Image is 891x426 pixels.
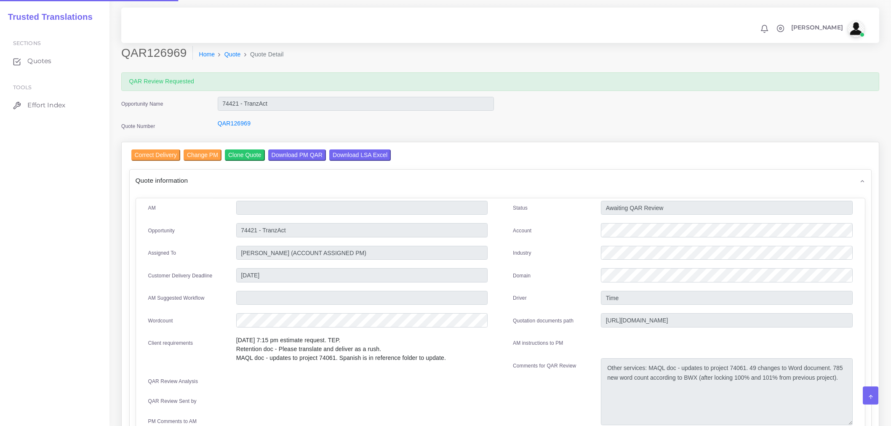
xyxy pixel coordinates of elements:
label: Quotation documents path [513,317,574,325]
label: PM Comments to AM [148,418,197,425]
label: Driver [513,294,527,302]
span: Effort Index [27,101,65,110]
label: Comments for QAR Review [513,362,576,370]
label: Opportunity [148,227,175,234]
input: Clone Quote [225,149,265,161]
a: Home [199,50,215,59]
label: QAR Review Analysis [148,378,198,385]
h2: Trusted Translations [2,12,93,22]
a: Quotes [6,52,103,70]
label: QAR Review Sent by [148,397,197,405]
img: avatar [848,20,864,37]
label: AM Suggested Workflow [148,294,205,302]
div: QAR Review Requested [121,72,879,91]
div: Quote information [130,170,871,191]
span: Quotes [27,56,51,66]
a: Effort Index [6,96,103,114]
input: Change PM [184,149,221,161]
label: Opportunity Name [121,100,163,108]
span: Quote information [136,176,188,185]
label: Customer Delivery Deadline [148,272,213,280]
input: Download PM QAR [268,149,326,161]
label: Client requirements [148,339,193,347]
a: QAR126969 [218,120,251,127]
a: Quote [224,50,241,59]
label: AM [148,204,156,212]
label: Account [513,227,531,234]
li: Quote Detail [241,50,284,59]
h2: QAR126969 [121,46,193,60]
label: Wordcount [148,317,173,325]
label: Status [513,204,528,212]
input: Download LSA Excel [329,149,391,161]
label: Quote Number [121,122,155,130]
label: AM instructions to PM [513,339,563,347]
input: Correct Delivery [131,149,180,161]
span: Sections [13,40,41,46]
span: [PERSON_NAME] [791,24,843,30]
label: Industry [513,249,531,257]
label: Domain [513,272,531,280]
a: [PERSON_NAME]avatar [787,20,867,37]
input: pm [236,246,488,260]
textarea: Other services: MAQL doc - updates to project 74061. 49 changes to Word document. 785 new word co... [601,358,852,425]
span: Tools [13,84,32,91]
a: Trusted Translations [2,10,93,24]
p: [DATE] 7:15 pm estimate request. TEP. Retention doc - Please translate and deliver as a rush. MAQ... [236,336,488,362]
label: Assigned To [148,249,176,257]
